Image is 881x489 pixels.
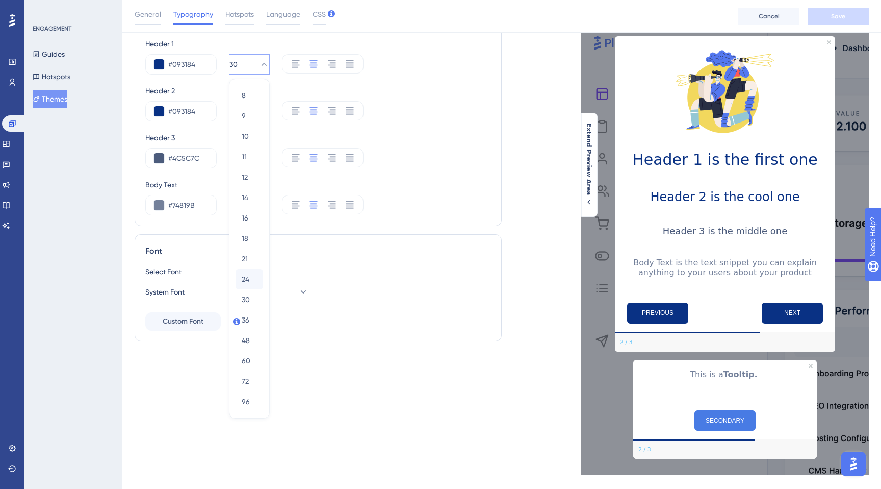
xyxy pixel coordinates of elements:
[623,190,827,204] h2: Header 2 is the cool one
[623,151,827,168] h1: Header 1 is the first one
[242,314,249,326] span: 36
[236,126,263,146] button: 10
[242,110,246,122] span: 9
[236,310,263,330] button: 36
[24,3,64,15] span: Need Help?
[236,106,263,126] button: 9
[242,89,246,102] span: 8
[738,8,799,25] button: Cancel
[809,364,813,368] div: Close Preview
[145,38,491,50] div: Header 1
[236,187,263,208] button: 14
[236,228,263,249] button: 18
[674,40,776,142] img: Modal Media
[242,375,249,387] span: 72
[838,449,869,479] iframe: UserGuiding AI Assistant Launcher
[145,312,221,331] button: Custom Font
[242,212,248,224] span: 16
[242,334,250,347] span: 48
[145,179,491,191] div: Body Text
[145,132,491,144] div: Header 3
[163,315,203,328] span: Custom Font
[827,40,831,44] div: Close Preview
[242,355,250,367] span: 60
[242,273,249,285] span: 24
[145,286,185,298] span: System Font
[242,151,247,163] span: 11
[585,123,593,195] span: Extend Preview Area
[33,45,65,63] button: Guides
[615,333,835,352] div: Footer
[33,67,70,86] button: Hotspots
[236,167,263,187] button: 12
[229,54,270,75] button: 30
[236,249,263,269] button: 21
[236,208,263,228] button: 16
[313,8,326,20] span: CSS
[623,226,827,236] h3: Header 3 is the middle one
[236,269,263,289] button: 24
[236,351,263,371] button: 60
[173,8,213,20] span: Typography
[723,370,758,379] b: Tooltip.
[229,58,238,70] span: 30
[581,123,597,206] button: Extend Preview Area
[33,25,71,33] div: ENGAGEMENT
[620,338,633,347] div: Step 2 of 3
[236,371,263,392] button: 72
[242,171,248,183] span: 12
[242,253,248,265] span: 21
[638,446,651,454] div: Step 2 of 3
[236,289,263,310] button: 30
[145,282,308,302] button: System Font
[135,8,161,20] span: General
[242,294,250,306] span: 30
[236,146,263,167] button: 11
[236,330,263,351] button: 48
[236,392,263,412] button: 96
[242,396,250,408] span: 96
[266,8,300,20] span: Language
[627,303,688,324] button: Previous
[33,90,67,108] button: Themes
[762,303,823,324] button: Next
[808,8,869,25] button: Save
[145,85,491,97] div: Header 2
[641,368,809,381] p: This is a
[236,85,263,106] button: 8
[759,12,780,20] span: Cancel
[242,191,248,204] span: 14
[145,265,491,278] div: Select Font
[225,8,254,20] span: Hotspots
[145,245,491,257] div: Font
[242,130,249,142] span: 10
[633,441,817,459] div: Footer
[623,258,827,277] p: Body Text is the text snippet you can explain anything to your users about your product
[242,232,248,244] span: 18
[694,410,756,431] button: SECONDARY
[831,12,845,20] span: Save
